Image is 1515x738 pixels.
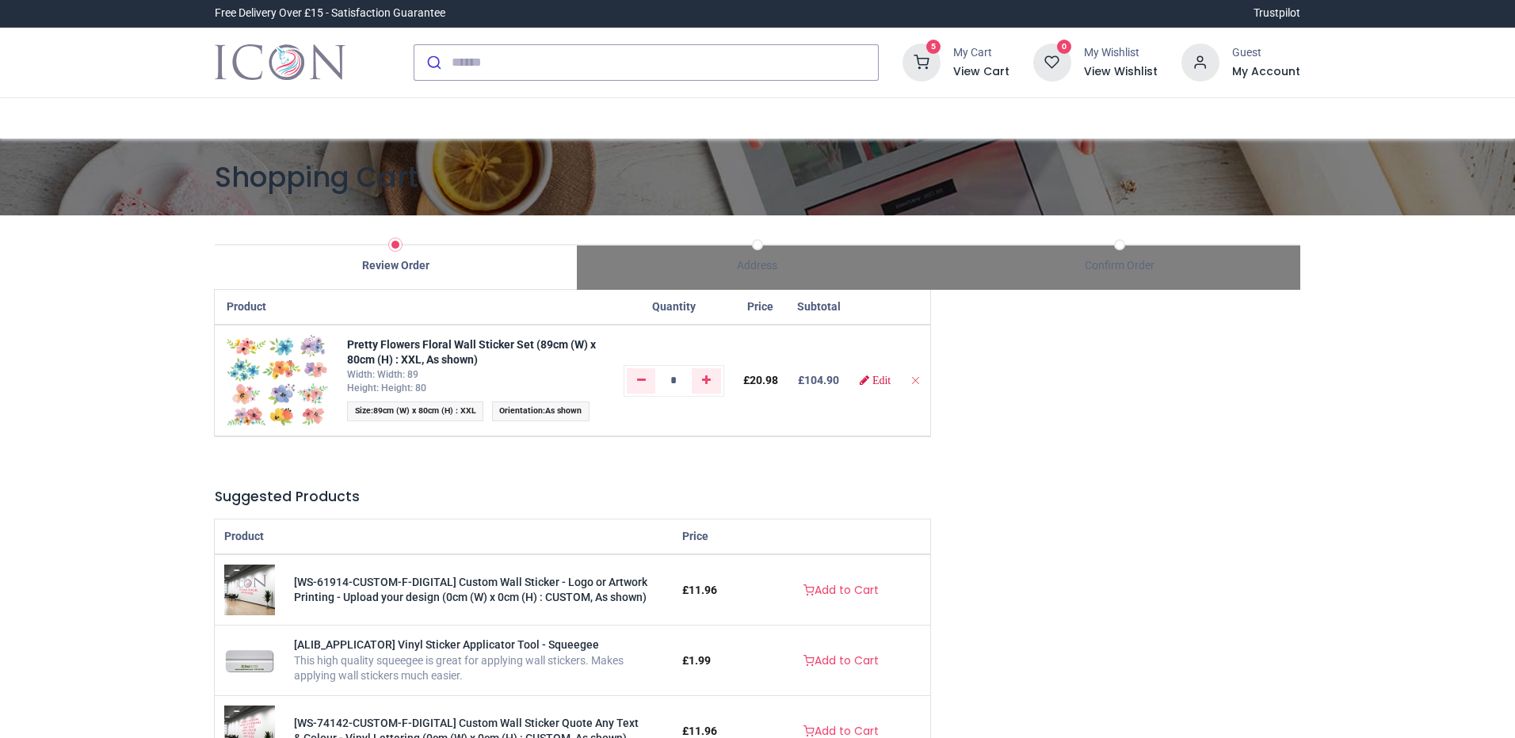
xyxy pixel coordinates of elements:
th: Subtotal [788,290,850,325]
a: Remove from cart [910,374,921,386]
a: 0 [1033,55,1071,67]
th: Price [673,519,751,555]
span: 104.90 [804,374,839,386]
a: [WS-61914-CUSTOM-F-DIGITAL] Custom Wall Sticker - Logo or Artwork Printing - Upload your design (... [294,576,647,604]
img: [ALIB_APPLICATOR] Vinyl Sticker Applicator Tool - Squeegee [224,635,275,686]
span: Orientation [499,405,543,416]
div: My Cart [953,45,1009,61]
div: Free Delivery Over £15 - Satisfaction Guarantee [215,6,445,21]
th: Product [215,290,338,325]
div: Review Order [215,258,577,274]
a: View Wishlist [1084,64,1158,80]
span: 11.96 [689,584,717,596]
a: My Account [1232,64,1300,80]
span: £ [743,374,778,386]
img: [WS-61914-CUSTOM-F-DIGITAL] Custom Wall Sticker - Logo or Artwork Printing - Upload your design (... [224,565,275,615]
div: Confirm Order [938,258,1300,274]
button: Submit [414,45,452,80]
span: Width: Width: 89 [347,369,418,380]
th: Price [734,290,788,325]
span: As shown [545,405,582,416]
a: Trustpilot [1254,6,1300,21]
th: Product [215,519,673,555]
span: Edit [872,375,891,386]
a: [ALIB_APPLICATOR] Vinyl Sticker Applicator Tool - Squeegee [294,638,599,651]
span: 11.96 [689,725,717,737]
span: Quantity [652,300,696,313]
a: Edit [860,375,891,386]
h1: Shopping Cart [215,158,1300,196]
span: £ [682,725,717,737]
span: 20.98 [750,374,778,386]
span: : [492,401,590,421]
img: Icon Wall Stickers [215,40,345,85]
a: [ALIB_APPLICATOR] Vinyl Sticker Applicator Tool - Squeegee [224,653,275,666]
a: Add to Cart [793,577,889,604]
a: View Cart [953,64,1009,80]
div: My Wishlist [1084,45,1158,61]
span: Height: Height: 80 [347,382,426,394]
a: Logo of Icon Wall Stickers [215,40,345,85]
span: 89cm (W) x 80cm (H) : XXL [373,405,476,416]
img: Zx1SIwAAAAZJREFUAwAzagxg8LtcgwAAAABJRU5ErkJggg== [227,335,328,426]
a: 5 [903,55,941,67]
span: 1.99 [689,654,711,667]
span: £ [682,584,717,596]
div: Guest [1232,45,1300,61]
a: [WS-61914-CUSTOM-F-DIGITAL] Custom Wall Sticker - Logo or Artwork Printing - Upload your design (... [224,583,275,595]
sup: 5 [926,40,941,55]
span: £ [682,654,711,667]
a: [WS-74142-CUSTOM-F-DIGITAL] Custom Wall Sticker Quote Any Text & Colour - Vinyl Lettering (0cm (W... [224,724,275,736]
span: : [347,401,483,421]
a: Add to Cart [793,648,889,675]
a: Pretty Flowers Floral Wall Sticker Set (89cm (W) x 80cm (H) : XXL, As shown) [347,338,596,367]
div: Address [577,258,939,274]
b: £ [798,374,839,386]
a: Add one [692,368,721,394]
h5: Suggested Products [215,487,930,507]
a: Remove one [627,368,656,394]
sup: 0 [1057,40,1072,55]
span: Size [355,405,371,416]
div: This high quality squeegee is great for applying wall stickers. Makes applying wall stickers much... [294,653,663,684]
